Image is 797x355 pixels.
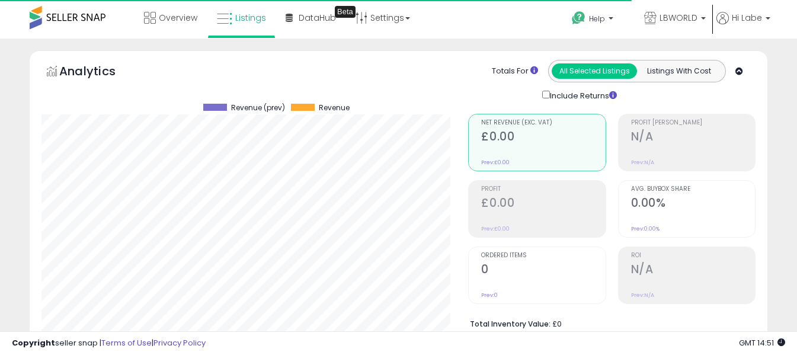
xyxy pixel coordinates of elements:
[562,2,633,39] a: Help
[231,104,285,112] span: Revenue (prev)
[481,196,605,212] h2: £0.00
[481,252,605,259] span: Ordered Items
[732,12,762,24] span: Hi Labe
[631,252,755,259] span: ROI
[631,263,755,279] h2: N/A
[153,337,206,348] a: Privacy Policy
[636,63,722,79] button: Listings With Cost
[59,63,139,82] h5: Analytics
[492,66,538,77] div: Totals For
[552,63,637,79] button: All Selected Listings
[631,120,755,126] span: Profit [PERSON_NAME]
[631,186,755,193] span: Avg. Buybox Share
[481,120,605,126] span: Net Revenue (Exc. VAT)
[470,316,747,330] li: £0
[101,337,152,348] a: Terms of Use
[631,225,660,232] small: Prev: 0.00%
[631,159,654,166] small: Prev: N/A
[12,338,206,349] div: seller snap | |
[533,88,631,102] div: Include Returns
[660,12,697,24] span: LBWORLD
[631,292,654,299] small: Prev: N/A
[481,225,510,232] small: Prev: £0.00
[319,104,350,112] span: Revenue
[481,263,605,279] h2: 0
[299,12,336,24] span: DataHub
[631,196,755,212] h2: 0.00%
[235,12,266,24] span: Listings
[335,6,356,18] div: Tooltip anchor
[739,337,785,348] span: 2025-10-9 14:51 GMT
[631,130,755,146] h2: N/A
[470,319,550,329] b: Total Inventory Value:
[481,292,498,299] small: Prev: 0
[481,186,605,193] span: Profit
[571,11,586,25] i: Get Help
[481,159,510,166] small: Prev: £0.00
[589,14,605,24] span: Help
[716,12,770,39] a: Hi Labe
[12,337,55,348] strong: Copyright
[159,12,197,24] span: Overview
[481,130,605,146] h2: £0.00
